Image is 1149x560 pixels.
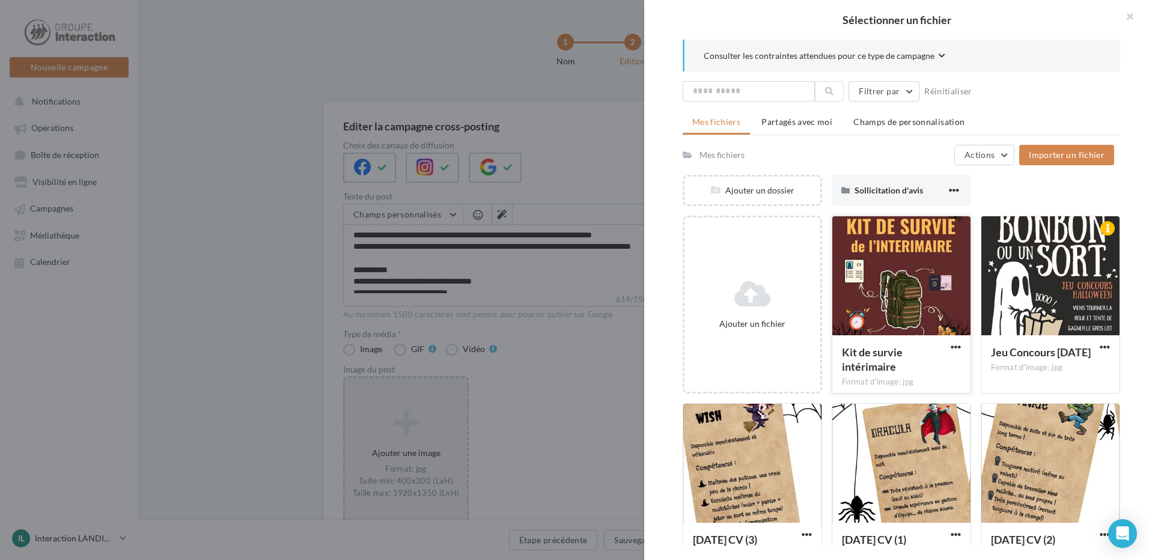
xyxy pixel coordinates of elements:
div: Open Intercom Messenger [1108,519,1137,548]
span: HALLOWEEN CV (2) [991,533,1055,546]
h2: Sélectionner un fichier [663,14,1130,25]
div: Mes fichiers [699,149,745,161]
span: Sollicitation d'avis [855,185,923,195]
span: Importer un fichier [1029,150,1105,160]
div: Ajouter un fichier [689,318,815,330]
button: Consulter les contraintes attendues pour ce type de campagne [704,49,945,64]
div: Format d'image: jpg [991,362,1110,373]
span: Consulter les contraintes attendues pour ce type de campagne [704,50,934,62]
span: Partagés avec moi [761,117,832,127]
span: HALLOWEEN CV (1) [842,533,906,546]
div: Format d'image: jpg [842,377,961,388]
span: Mes fichiers [692,117,740,127]
span: Kit de survie intérimaire [842,345,903,373]
button: Actions [954,145,1014,165]
div: Ajouter un dossier [684,184,820,196]
span: Actions [965,150,995,160]
span: HALLOWEEN CV (3) [693,533,757,546]
button: Réinitialiser [919,84,977,99]
button: Importer un fichier [1019,145,1114,165]
button: Filtrer par [849,81,919,102]
span: Champs de personnalisation [853,117,965,127]
span: Jeu Concours Halloween [991,345,1091,359]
